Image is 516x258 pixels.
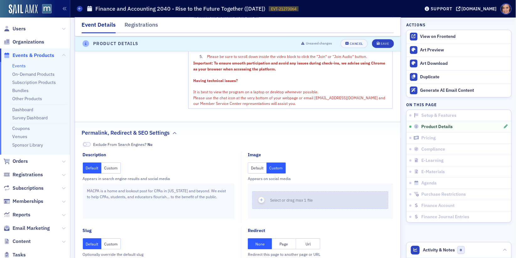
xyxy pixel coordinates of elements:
button: Duplicate [407,70,511,84]
a: Email Marketing [3,225,50,232]
button: Custom [101,238,121,249]
a: On-Demand Products [12,71,55,77]
span: Finance Journal Entries [421,214,469,220]
div: Slug [83,227,92,234]
a: Art Download [407,57,511,70]
span: Pricing [421,135,436,141]
a: Other Products [12,96,42,101]
span: Profile [501,3,512,14]
span: Events & Products [13,52,54,59]
div: MACPA is a home and lookout post for CPAs in [US_STATE] and beyond. We exist to help CPAs, studen... [83,183,235,219]
a: Survey Dashboard [12,115,48,121]
a: View Homepage [38,4,52,15]
button: Cancel [341,39,368,48]
div: Image [248,152,261,158]
a: Coupons [12,126,30,131]
h4: Product Details [93,40,139,47]
span: Finance Account [421,203,455,209]
span: Email Marketing [13,225,50,232]
a: Dashboard [12,107,33,112]
span: E-Materials [421,169,445,175]
span: Memberships [13,198,43,205]
div: Description [83,152,106,158]
a: Registrations [3,171,43,178]
div: [DOMAIN_NAME] [462,6,497,12]
button: Url [296,238,320,249]
span: Organizations [13,39,44,45]
h1: Finance and Accounting 2040 - Rise to the Future Together ([DATE]) [95,5,266,13]
span: Users [13,25,26,32]
div: Duplicate [420,74,508,80]
div: Art Preview [420,47,508,53]
span: Prior to the start time you should see a countdown video, that will be replaced with the program ... [207,41,385,52]
span: Agenda [421,180,437,186]
span: Content [13,238,31,245]
a: Events [12,63,26,69]
a: Sponsor Library [12,142,43,148]
div: Cancel [350,42,363,46]
span: Please use the chat icon at the very bottom of your webpage or email [EMAIL_ADDRESS][DOMAIN_NAME]... [193,95,386,106]
span: Exclude From Search Engines? [93,142,152,147]
span: Registrations [13,171,43,178]
span: Unsaved changes [306,41,332,46]
h4: On this page [406,102,512,107]
div: Registrations [125,21,158,32]
button: Custom [267,163,286,173]
h4: Actions [406,22,426,28]
span: No [147,142,152,147]
button: Default [248,163,267,173]
button: Page [272,238,296,249]
span: Product Details [421,124,453,130]
button: Default [83,238,102,249]
span: Purchase Restrictions [421,192,466,197]
span: 0 [457,246,465,254]
a: Bundles [12,88,29,93]
span: Compliance [421,147,445,152]
a: Subscriptions [3,185,44,192]
span: Setup & Features [421,113,456,118]
a: Events & Products [3,52,54,59]
h2: Permalink, Redirect & SEO Settings [82,129,170,137]
div: Redirect this page to another page or URL [248,251,393,257]
div: Appears on social media [248,176,393,181]
span: Having technical issues? [193,78,238,83]
div: Support [431,6,452,12]
div: Appears in search engine results and social media [83,176,235,181]
span: Select or drag max 1 file [270,198,313,203]
span: No [83,142,91,147]
div: Save [380,42,389,46]
span: Activity & Notes [423,247,455,253]
a: Users [3,25,26,32]
a: View on Frontend [407,30,511,43]
button: Generate AI Email Content [407,84,511,97]
a: Orders [3,158,28,165]
a: Reports [3,211,30,218]
div: Generate AI Email Content [420,88,508,93]
div: Optionally override the default slug [83,251,235,257]
span: Subscriptions [13,185,44,192]
button: Select or drag max 1 file [252,191,388,209]
button: Default [83,163,102,173]
div: Event Details [82,21,116,33]
span: EVT-21273064 [271,6,296,12]
button: [DOMAIN_NAME] [456,7,499,11]
div: Art Download [420,61,508,66]
button: Save [372,39,394,48]
a: Organizations [3,39,44,45]
div: Redirect [248,227,265,234]
span: Reports [13,211,30,218]
button: Custom [101,163,121,173]
span: Orders [13,158,28,165]
span: Important: To ensure smooth participation and avoid any issues during check-ins, we advise using ... [193,60,386,71]
a: Subscription Products [12,80,56,85]
span: It is best to view the program on a laptop or desktop whenever possible. [193,89,318,94]
a: Content [3,238,31,245]
span: E-Learning [421,158,444,163]
div: rdw-editor [193,13,388,106]
a: Venues [12,134,27,139]
img: SailAMX [42,4,52,14]
a: Memberships [3,198,43,205]
img: SailAMX [9,4,38,14]
span: Please be sure to scroll down inside the video block to click the "Join" or "Join Audio" button. [207,54,367,59]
